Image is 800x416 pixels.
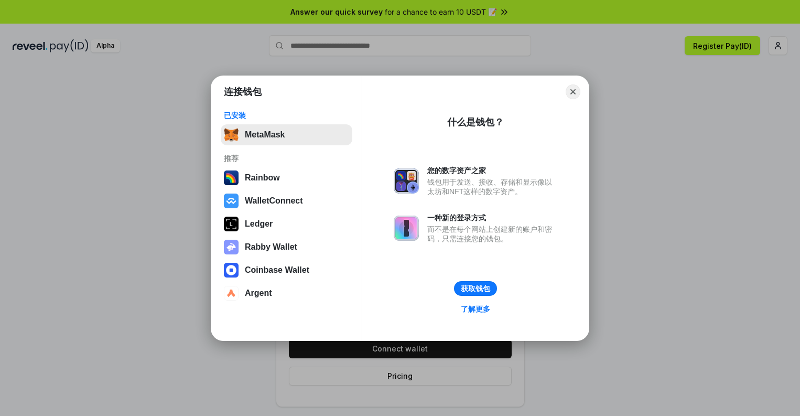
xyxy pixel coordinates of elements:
div: 而不是在每个网站上创建新的账户和密码，只需连接您的钱包。 [427,225,557,243]
div: Rainbow [245,173,280,183]
img: svg+xml,%3Csvg%20width%3D%2228%22%20height%3D%2228%22%20viewBox%3D%220%200%2028%2028%22%20fill%3D... [224,263,239,278]
div: Coinbase Wallet [245,265,309,275]
div: WalletConnect [245,196,303,206]
div: MetaMask [245,130,285,140]
a: 了解更多 [455,302,496,316]
div: 获取钱包 [461,284,490,293]
div: 推荐 [224,154,349,163]
button: Rabby Wallet [221,237,352,258]
img: svg+xml,%3Csvg%20width%3D%22120%22%20height%3D%22120%22%20viewBox%3D%220%200%20120%20120%22%20fil... [224,170,239,185]
div: 钱包用于发送、接收、存储和显示像以太坊和NFT这样的数字资产。 [427,177,557,196]
img: svg+xml,%3Csvg%20xmlns%3D%22http%3A%2F%2Fwww.w3.org%2F2000%2Fsvg%22%20fill%3D%22none%22%20viewBox... [394,216,419,241]
button: WalletConnect [221,190,352,211]
h1: 连接钱包 [224,86,262,98]
div: Ledger [245,219,273,229]
div: 了解更多 [461,304,490,314]
img: svg+xml,%3Csvg%20width%3D%2228%22%20height%3D%2228%22%20viewBox%3D%220%200%2028%2028%22%20fill%3D... [224,286,239,301]
div: 什么是钱包？ [447,116,504,129]
img: svg+xml,%3Csvg%20xmlns%3D%22http%3A%2F%2Fwww.w3.org%2F2000%2Fsvg%22%20width%3D%2228%22%20height%3... [224,217,239,231]
img: svg+xml,%3Csvg%20xmlns%3D%22http%3A%2F%2Fwww.w3.org%2F2000%2Fsvg%22%20fill%3D%22none%22%20viewBox... [394,168,419,194]
img: svg+xml,%3Csvg%20xmlns%3D%22http%3A%2F%2Fwww.w3.org%2F2000%2Fsvg%22%20fill%3D%22none%22%20viewBox... [224,240,239,254]
button: Ledger [221,214,352,234]
div: 您的数字资产之家 [427,166,557,175]
img: svg+xml,%3Csvg%20width%3D%2228%22%20height%3D%2228%22%20viewBox%3D%220%200%2028%2028%22%20fill%3D... [224,194,239,208]
button: Rainbow [221,167,352,188]
button: 获取钱包 [454,281,497,296]
div: Argent [245,289,272,298]
button: Close [566,84,580,99]
div: Rabby Wallet [245,242,297,252]
button: Coinbase Wallet [221,260,352,281]
button: MetaMask [221,124,352,145]
div: 一种新的登录方式 [427,213,557,222]
img: svg+xml,%3Csvg%20fill%3D%22none%22%20height%3D%2233%22%20viewBox%3D%220%200%2035%2033%22%20width%... [224,127,239,142]
div: 已安装 [224,111,349,120]
button: Argent [221,283,352,304]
